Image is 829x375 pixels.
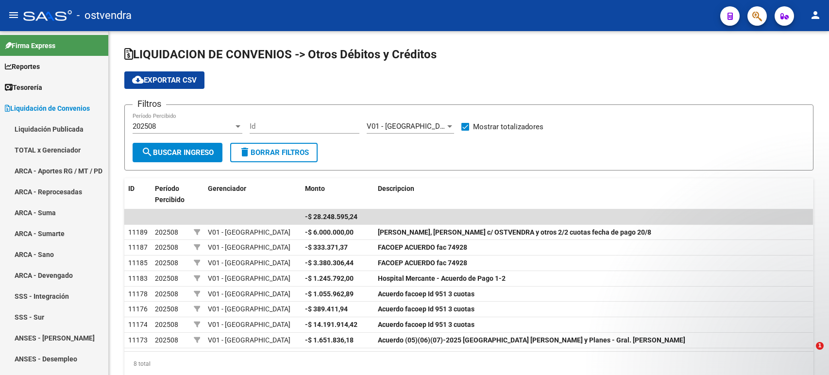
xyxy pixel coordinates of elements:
span: 11189 [128,228,148,236]
button: Borrar Filtros [230,143,318,162]
strong: Acuerdo facoep Id 951 3 cuotas [378,290,474,298]
span: V01 - [GEOGRAPHIC_DATA] [208,259,290,267]
strong: Acuerdo facoep Id 951 3 cuotas [378,321,474,328]
strong: Hospital Mercante - Acuerdo de Pago 1-2 [378,274,506,282]
span: 202508 [155,259,178,267]
span: 11173 [128,336,148,344]
span: V01 - [GEOGRAPHIC_DATA] [208,305,290,313]
h3: Filtros [133,97,166,111]
span: ID [128,185,135,192]
span: Liquidación de Convenios [5,103,90,114]
span: V01 - [GEOGRAPHIC_DATA] [208,336,290,344]
span: Exportar CSV [132,76,197,85]
strong: FACOEP ACUERDO fac 74928 [378,259,467,267]
span: Descripcion [378,185,414,192]
datatable-header-cell: Monto [301,178,374,210]
span: Período Percibido [155,185,185,204]
span: 202508 [155,243,178,251]
strong: -$ 1.651.836,18 [305,336,354,344]
span: 11174 [128,321,148,328]
span: 11187 [128,243,148,251]
span: 202508 [155,274,178,282]
strong: -$ 389.411,94 [305,305,348,313]
mat-icon: search [141,146,153,158]
span: V01 - [GEOGRAPHIC_DATA] [208,290,290,298]
span: Mostrar totalizadores [473,121,543,133]
span: LIQUIDACION DE CONVENIOS -> Otros Débitos y Créditos [124,48,437,61]
span: 11176 [128,305,148,313]
span: V01 - [GEOGRAPHIC_DATA] [367,122,455,131]
span: 11178 [128,290,148,298]
span: Reportes [5,61,40,72]
span: Monto [305,185,325,192]
span: 11185 [128,259,148,267]
strong: FACOEP ACUERDO fac 74928 [378,243,467,251]
strong: Acuerdo (05)(06)(07)-2025 [GEOGRAPHIC_DATA] [PERSON_NAME] y Planes - Gral. [PERSON_NAME] [378,336,685,344]
button: Buscar Ingreso [133,143,222,162]
span: 202508 [155,336,178,344]
span: 202508 [155,228,178,236]
span: 202508 [133,122,156,131]
span: 1 [816,342,824,350]
strong: Acuerdo facoep Id 951 3 cuotas [378,305,474,313]
mat-icon: delete [239,146,251,158]
datatable-header-cell: Gerenciador [204,178,301,210]
datatable-header-cell: ID [124,178,151,210]
span: 202508 [155,305,178,313]
span: V01 - [GEOGRAPHIC_DATA] [208,243,290,251]
span: Firma Express [5,40,55,51]
strong: -$ 1.055.962,89 [305,290,354,298]
span: V01 - [GEOGRAPHIC_DATA] [208,321,290,328]
span: Tesorería [5,82,42,93]
strong: -$ 14.191.914,42 [305,321,357,328]
span: 11183 [128,274,148,282]
span: V01 - [GEOGRAPHIC_DATA] [208,274,290,282]
span: Borrar Filtros [239,148,309,157]
iframe: Intercom live chat [796,342,819,365]
span: -$ 28.248.595,24 [305,213,357,221]
span: Gerenciador [208,185,246,192]
datatable-header-cell: Período Percibido [151,178,190,210]
span: Buscar Ingreso [141,148,214,157]
span: V01 - [GEOGRAPHIC_DATA] [208,228,290,236]
mat-icon: person [810,9,821,21]
span: - ostvendra [77,5,132,26]
strong: -$ 3.380.306,44 [305,259,354,267]
span: 202508 [155,321,178,328]
mat-icon: cloud_download [132,74,144,85]
button: Exportar CSV [124,71,204,89]
strong: [PERSON_NAME], [PERSON_NAME] c/ OSTVENDRA y otros 2/2 cuotas fecha de pago 20/8 [378,228,651,236]
strong: -$ 333.371,37 [305,243,348,251]
mat-icon: menu [8,9,19,21]
datatable-header-cell: Descripcion [374,178,813,210]
strong: -$ 6.000.000,00 [305,228,354,236]
strong: -$ 1.245.792,00 [305,274,354,282]
span: 202508 [155,290,178,298]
